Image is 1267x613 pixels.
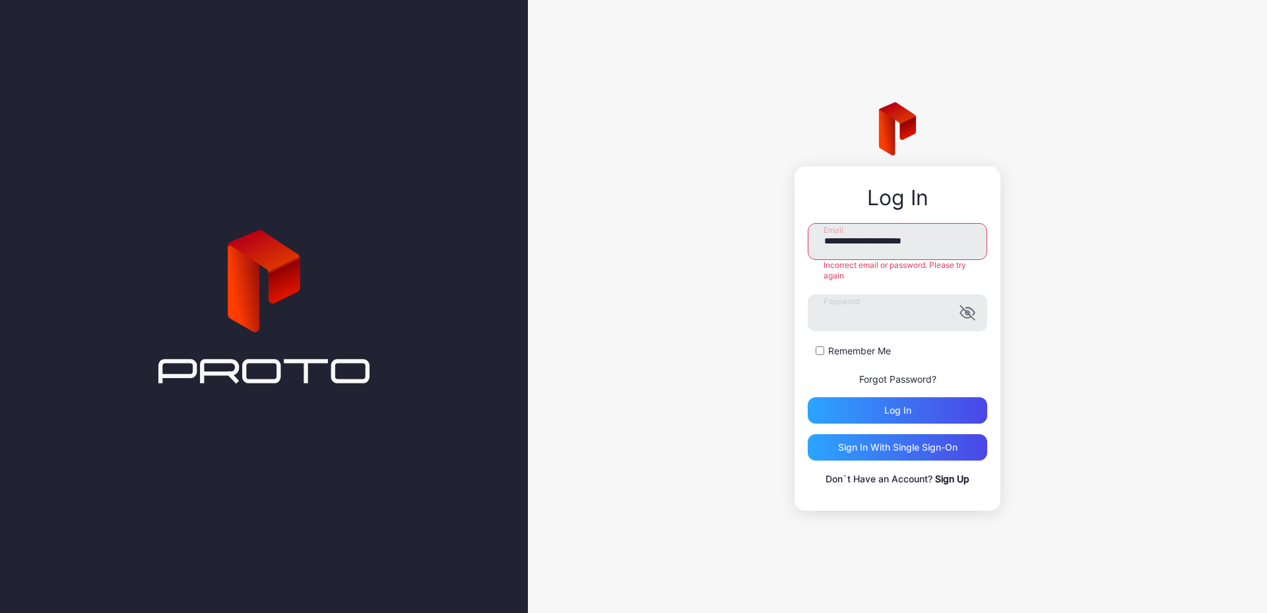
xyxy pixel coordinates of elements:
[838,442,958,453] div: Sign in With Single Sign-On
[808,397,987,424] button: Log in
[808,186,987,210] div: Log In
[859,373,936,385] a: Forgot Password?
[828,344,891,358] label: Remember Me
[959,305,975,321] button: Password
[808,260,987,281] div: Incorrect email or password. Please try again
[935,473,969,484] a: Sign Up
[808,434,987,461] button: Sign in With Single Sign-On
[808,223,987,260] input: Email
[808,294,987,331] input: Password
[884,405,911,416] div: Log in
[808,471,987,487] p: Don`t Have an Account?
